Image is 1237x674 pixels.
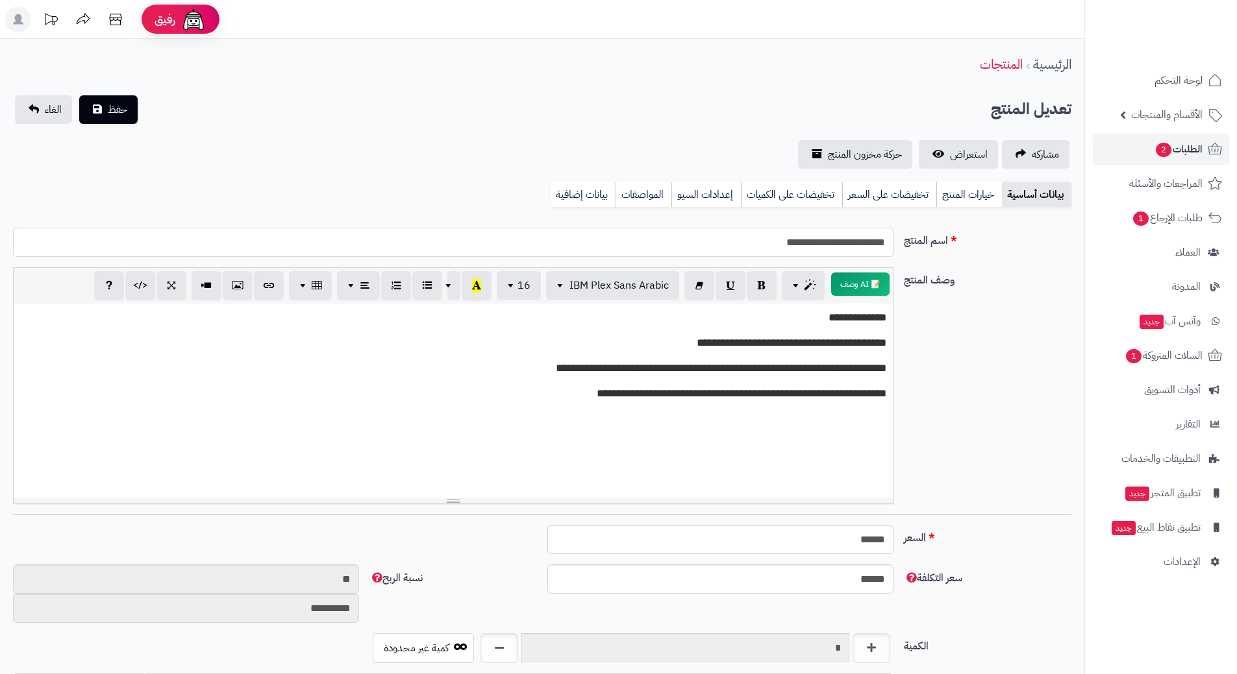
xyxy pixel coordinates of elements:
[1125,487,1149,501] span: جديد
[899,228,1077,248] label: اسم المنتج
[1129,175,1203,193] span: المراجعات والأسئلة
[1093,374,1229,405] a: أدوات التسويق
[950,147,988,162] span: استعراض
[1175,243,1201,261] span: العملاء
[1149,36,1225,64] img: logo-2.png
[34,6,67,36] a: تحديثات المنصة
[1124,484,1201,502] span: تطبيق المتجر
[1002,182,1071,208] a: بيانات أساسية
[1093,134,1229,165] a: الطلبات2
[1093,477,1229,509] a: تطبيق المتجرجديد
[842,182,936,208] a: تخفيضات على السعر
[1033,54,1071,74] a: الرئيسية
[1093,237,1229,268] a: العملاء
[899,267,1077,288] label: وصف المنتج
[1133,211,1149,226] span: 1
[831,272,890,296] button: 📝 AI وصف
[1093,340,1229,371] a: السلات المتروكة1
[1144,381,1201,399] span: أدوات التسويق
[904,570,962,586] span: سعر التكلفة
[569,278,669,293] span: IBM Plex Sans Arabic
[155,12,175,27] span: رفيق
[1132,209,1203,227] span: طلبات الإرجاع
[1155,71,1203,90] span: لوحة التحكم
[828,147,902,162] span: حركة مخزون المنتج
[15,95,72,124] a: الغاء
[1126,349,1142,363] span: 1
[1093,65,1229,96] a: لوحة التحكم
[1110,518,1201,536] span: تطبيق نقاط البيع
[1138,312,1201,330] span: وآتس آب
[899,633,1077,654] label: الكمية
[919,140,998,169] a: استعراض
[497,271,541,300] button: 16
[1176,415,1201,433] span: التقارير
[616,182,671,208] a: المواصفات
[1093,409,1229,440] a: التقارير
[108,102,127,117] span: حفظ
[546,271,679,300] button: IBM Plex Sans Arabic
[1164,553,1201,571] span: الإعدادات
[991,96,1071,123] h2: تعديل المنتج
[980,54,1023,74] a: المنتجات
[936,182,1002,208] a: خيارات المنتج
[1093,202,1229,234] a: طلبات الإرجاع1
[798,140,912,169] a: حركة مخزون المنتج
[1093,546,1229,577] a: الإعدادات
[1093,512,1229,543] a: تطبيق نقاط البيعجديد
[1002,140,1069,169] a: مشاركه
[551,182,616,208] a: بيانات إضافية
[45,102,62,117] span: الغاء
[1032,147,1059,162] span: مشاركه
[1093,168,1229,199] a: المراجعات والأسئلة
[79,95,138,124] button: حفظ
[671,182,741,208] a: إعدادات السيو
[1125,346,1203,365] span: السلات المتروكة
[1093,443,1229,474] a: التطبيقات والخدمات
[899,525,1077,546] label: السعر
[181,6,206,32] img: ai-face.png
[518,278,531,293] span: 16
[1121,450,1201,468] span: التطبيقات والخدمات
[1131,106,1203,124] span: الأقسام والمنتجات
[1093,306,1229,337] a: وآتس آبجديد
[1112,521,1136,535] span: جديد
[1155,140,1203,158] span: الطلبات
[1156,143,1171,157] span: 2
[369,570,423,586] span: نسبة الربح
[1093,271,1229,302] a: المدونة
[1172,278,1201,296] span: المدونة
[1140,315,1164,329] span: جديد
[741,182,842,208] a: تخفيضات على الكميات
